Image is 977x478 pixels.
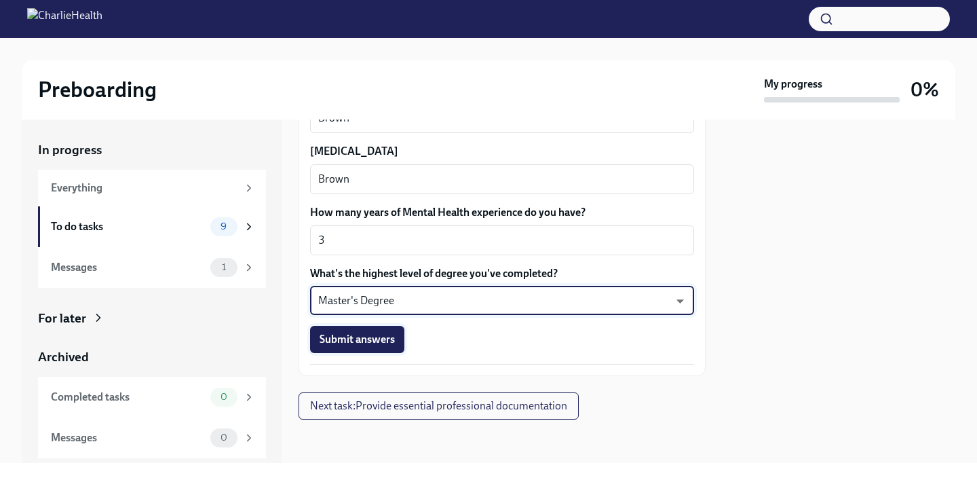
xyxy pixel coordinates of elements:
[38,247,266,288] a: Messages1
[212,433,235,443] span: 0
[38,206,266,247] a: To do tasks9
[38,310,86,327] div: For later
[38,348,266,366] a: Archived
[38,310,266,327] a: For later
[299,392,579,420] button: Next task:Provide essential professional documentation
[38,170,266,206] a: Everything
[214,262,234,272] span: 1
[38,76,157,103] h2: Preboarding
[310,399,567,413] span: Next task : Provide essential professional documentation
[38,377,266,418] a: Completed tasks0
[310,144,694,159] label: [MEDICAL_DATA]
[212,221,235,232] span: 9
[320,333,395,346] span: Submit answers
[27,8,102,30] img: CharlieHealth
[310,266,694,281] label: What's the highest level of degree you've completed?
[310,287,694,315] div: Master's Degree
[764,77,822,92] strong: My progress
[911,77,939,102] h3: 0%
[310,326,404,353] button: Submit answers
[51,181,237,196] div: Everything
[51,390,205,405] div: Completed tasks
[318,232,686,249] textarea: 3
[51,430,205,445] div: Messages
[38,141,266,159] a: In progress
[38,418,266,458] a: Messages0
[318,171,686,187] textarea: Brown
[51,219,205,234] div: To do tasks
[51,260,205,275] div: Messages
[212,392,235,402] span: 0
[310,205,694,220] label: How many years of Mental Health experience do you have?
